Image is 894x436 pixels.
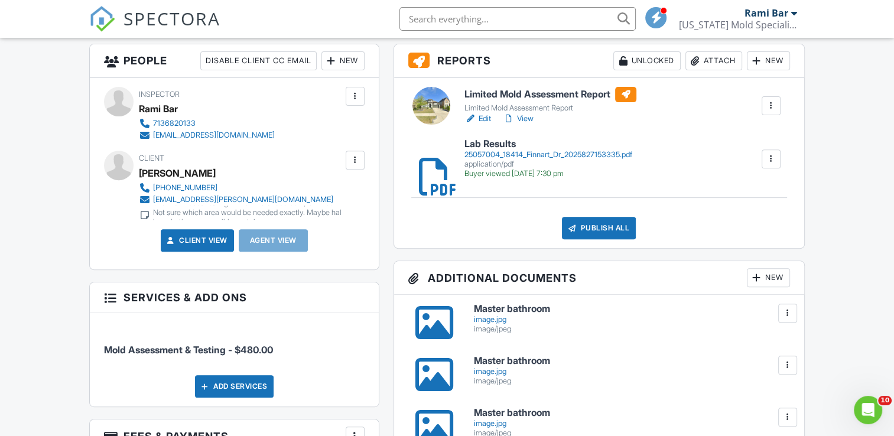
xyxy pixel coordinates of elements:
[679,19,797,31] div: Texas Mold Specialists
[474,408,789,418] h6: Master bathroom
[153,119,196,128] div: 7136820133
[139,90,180,99] span: Inspector
[464,139,632,178] a: Lab Results 25057004_18414_Finnart_Dr_2025827153335.pdf application/pdf Buyer viewed [DATE] 7:30 pm
[464,169,632,178] div: Buyer viewed [DATE] 7:30 pm
[200,51,317,70] div: Disable Client CC Email
[613,51,681,70] div: Unlocked
[474,324,789,334] div: image/jpeg
[474,356,789,366] h6: Master bathroom
[139,100,178,118] div: Rami Bar
[153,199,342,227] div: one area needs testing in the master bedroom/ bathroom. Not sure which area would be needed exact...
[464,113,491,125] a: Edit
[464,87,636,102] h6: Limited Mold Assessment Report
[685,51,742,70] div: Attach
[474,315,789,324] div: image.jpg
[464,139,632,149] h6: Lab Results
[562,217,636,239] div: Publish All
[153,131,275,140] div: [EMAIL_ADDRESS][DOMAIN_NAME]
[878,396,892,405] span: 10
[464,87,636,113] a: Limited Mold Assessment Report Limited Mold Assessment Report
[474,304,789,334] a: Master bathroom image.jpg image/jpeg
[747,51,790,70] div: New
[474,356,789,386] a: Master bathroom image.jpg image/jpeg
[139,118,275,129] a: 7136820133
[474,304,789,314] h6: Master bathroom
[153,183,217,193] div: [PHONE_NUMBER]
[464,160,632,169] div: application/pdf
[89,6,115,32] img: The Best Home Inspection Software - Spectora
[139,129,275,141] a: [EMAIL_ADDRESS][DOMAIN_NAME]
[90,282,378,313] h3: Services & Add ons
[399,7,636,31] input: Search everything...
[104,322,364,366] li: Service: Mold Assessment & Testing
[139,182,342,194] a: [PHONE_NUMBER]
[464,150,632,160] div: 25057004_18414_Finnart_Dr_2025827153335.pdf
[474,367,789,376] div: image.jpg
[104,344,273,356] span: Mold Assessment & Testing - $480.00
[89,16,220,41] a: SPECTORA
[123,6,220,31] span: SPECTORA
[139,164,216,182] div: [PERSON_NAME]
[394,44,804,78] h3: Reports
[503,113,534,125] a: View
[139,194,342,206] a: [EMAIL_ADDRESS][PERSON_NAME][DOMAIN_NAME]
[165,235,227,246] a: Client View
[90,44,378,78] h3: People
[745,7,788,19] div: Rami Bar
[153,195,333,204] div: [EMAIL_ADDRESS][PERSON_NAME][DOMAIN_NAME]
[321,51,365,70] div: New
[474,376,789,386] div: image/jpeg
[474,419,789,428] div: image.jpg
[854,396,882,424] iframe: Intercom live chat
[394,261,804,295] h3: Additional Documents
[139,154,164,162] span: Client
[747,268,790,287] div: New
[464,103,636,113] div: Limited Mold Assessment Report
[195,375,274,398] div: Add Services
